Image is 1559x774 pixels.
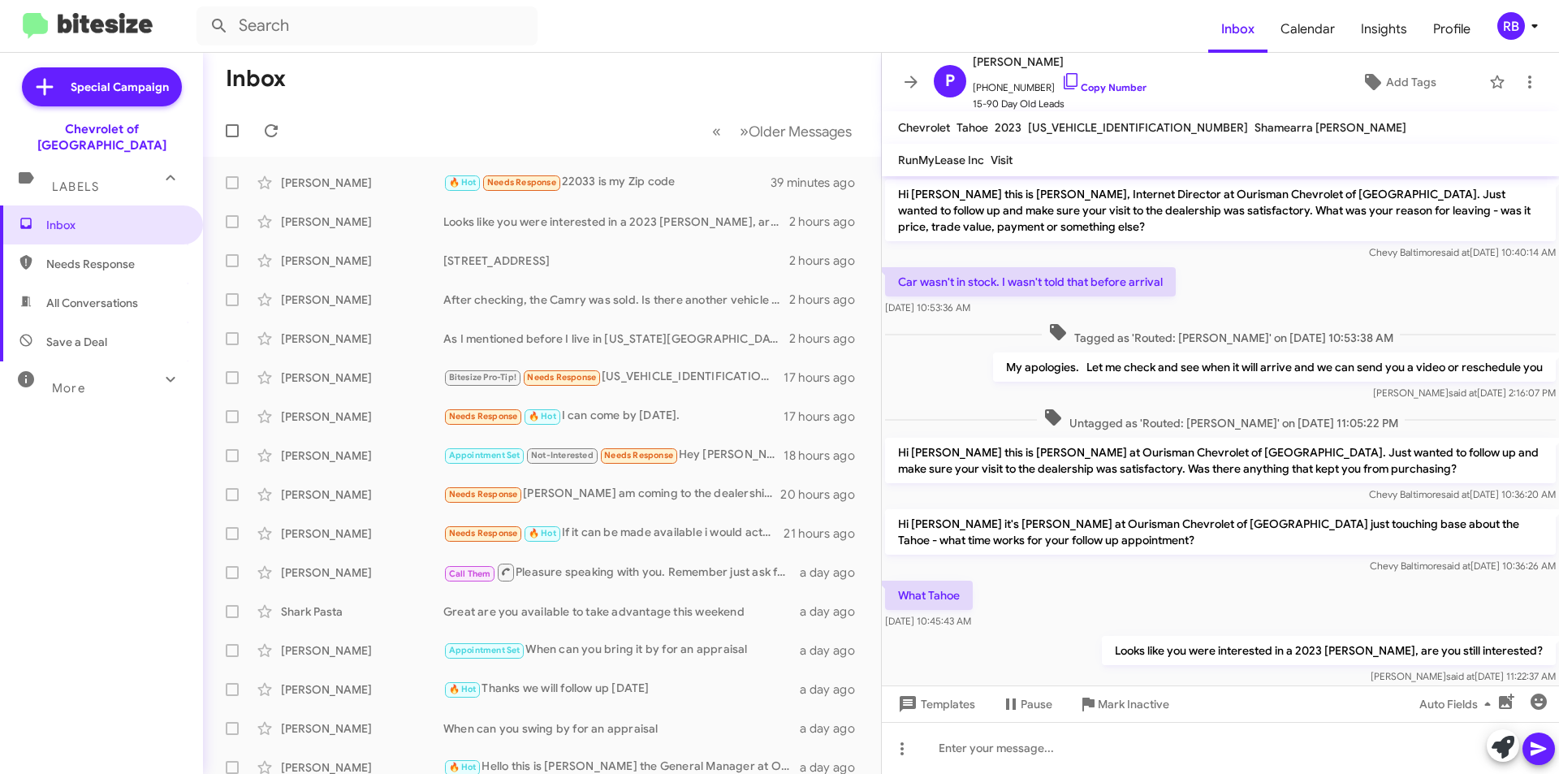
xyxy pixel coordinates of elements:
span: [PHONE_NUMBER] [973,71,1147,96]
div: If it can be made available i would actually prefer that [443,524,784,543]
button: Next [730,115,862,148]
span: Chevy Baltimore [DATE] 10:36:20 AM [1369,488,1556,500]
div: [STREET_ADDRESS] [443,253,789,269]
span: said at [1446,670,1475,682]
button: RB [1483,12,1541,40]
div: a day ago [800,681,868,698]
span: Appointment Set [449,450,520,461]
div: [PERSON_NAME] [281,720,443,737]
div: [PERSON_NAME] [281,214,443,230]
div: [PERSON_NAME] [281,642,443,659]
span: 🔥 Hot [529,411,556,422]
p: Looks like you were interested in a 2023 [PERSON_NAME], are you still interested? [1102,636,1556,665]
div: a day ago [800,564,868,581]
div: [PERSON_NAME] [281,486,443,503]
span: Save a Deal [46,334,107,350]
div: Pleasure speaking with you. Remember just ask for [PERSON_NAME] when you arrive. [443,562,800,582]
span: Auto Fields [1419,690,1497,719]
span: Tagged as 'Routed: [PERSON_NAME]' on [DATE] 10:53:38 AM [1042,322,1400,346]
span: Chevy Baltimore [DATE] 10:36:26 AM [1370,560,1556,572]
span: Chevrolet [898,120,950,135]
span: P [945,68,955,94]
div: [PERSON_NAME] [281,448,443,464]
div: [PERSON_NAME] [281,681,443,698]
div: I can come by [DATE]. [443,407,784,426]
span: Templates [895,690,975,719]
nav: Page navigation example [703,115,862,148]
span: Older Messages [749,123,852,141]
a: Special Campaign [22,67,182,106]
p: Hi [PERSON_NAME] it's [PERSON_NAME] at Ourisman Chevrolet of [GEOGRAPHIC_DATA] just touching base... [885,509,1556,555]
span: Needs Response [449,489,518,499]
span: Needs Response [527,372,596,383]
div: After checking, the Camry was sold. Is there another vehicle you would be interested in or would ... [443,292,789,308]
span: Needs Response [604,450,673,461]
button: Templates [882,690,988,719]
span: 15-90 Day Old Leads [973,96,1147,112]
div: a day ago [800,603,868,620]
div: When can you bring it by for an appraisal [443,641,800,659]
span: 2023 [995,120,1021,135]
div: a day ago [800,642,868,659]
div: 2 hours ago [789,292,868,308]
div: 2 hours ago [789,331,868,347]
a: Profile [1420,6,1483,53]
div: As I mentioned before I live in [US_STATE][GEOGRAPHIC_DATA]. Please send me the updated pricing f... [443,331,789,347]
span: said at [1441,246,1470,258]
div: Looks like you were interested in a 2023 [PERSON_NAME], are you still interested? [443,214,789,230]
span: Inbox [46,217,184,233]
p: My apologies. Let me check and see when it will arrive and we can send you a video or reschedule you [993,352,1556,382]
a: Calendar [1267,6,1348,53]
div: 2 hours ago [789,214,868,230]
span: 🔥 Hot [449,177,477,188]
span: All Conversations [46,295,138,311]
a: Insights [1348,6,1420,53]
span: said at [1442,560,1470,572]
div: 20 hours ago [780,486,868,503]
span: [PERSON_NAME] [DATE] 2:16:07 PM [1373,387,1556,399]
span: [PERSON_NAME] [973,52,1147,71]
p: What Tahoe [885,581,973,610]
span: 🔥 Hot [449,762,477,772]
span: Labels [52,179,99,194]
span: RunMyLease Inc [898,153,984,167]
span: Special Campaign [71,79,169,95]
p: Car wasn't in stock. I wasn't told that before arrival [885,267,1176,296]
span: said at [1441,488,1470,500]
span: Appointment Set [449,645,520,655]
div: When can you swing by for an appraisal [443,720,800,737]
div: 2 hours ago [789,253,868,269]
span: 🔥 Hot [529,528,556,538]
span: Add Tags [1386,67,1436,97]
span: Mark Inactive [1098,690,1169,719]
div: Thanks we will follow up [DATE] [443,680,800,698]
div: 17 hours ago [784,409,868,425]
div: 22033 is my Zip code [443,173,771,192]
div: a day ago [800,720,868,737]
div: RB [1497,12,1525,40]
button: Add Tags [1315,67,1481,97]
span: [DATE] 10:45:43 AM [885,615,971,627]
div: [PERSON_NAME] [281,253,443,269]
span: Pause [1021,690,1052,719]
span: More [52,381,85,396]
button: Previous [702,115,731,148]
div: [PERSON_NAME] [281,175,443,191]
span: Chevy Baltimore [DATE] 10:40:14 AM [1369,246,1556,258]
button: Pause [988,690,1065,719]
button: Auto Fields [1406,690,1510,719]
a: Inbox [1208,6,1267,53]
input: Search [196,6,538,45]
div: [PERSON_NAME] [281,331,443,347]
div: Great are you available to take advantage this weekend [443,603,800,620]
span: [US_VEHICLE_IDENTIFICATION_NUMBER] [1028,120,1248,135]
div: Hey [PERSON_NAME] - I am still waiting to hear from you! Should I reach out to someone else? [443,446,784,465]
span: Needs Response [449,528,518,538]
button: Mark Inactive [1065,690,1182,719]
div: 21 hours ago [784,525,868,542]
p: Hi [PERSON_NAME] this is [PERSON_NAME] at Ourisman Chevrolet of [GEOGRAPHIC_DATA]. Just wanted to... [885,438,1556,483]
